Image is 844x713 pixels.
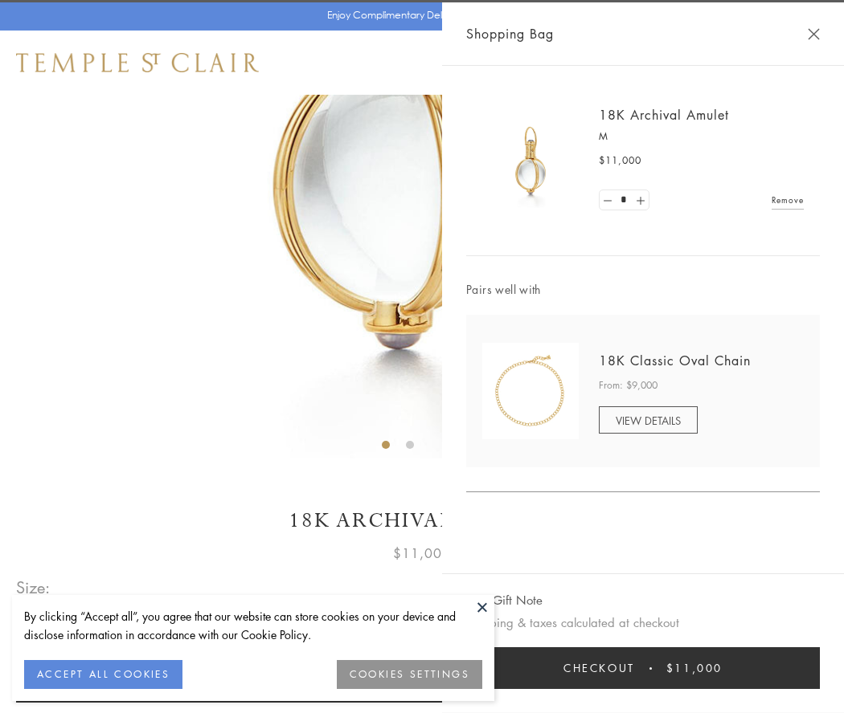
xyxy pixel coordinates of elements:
[466,280,820,299] span: Pairs well with
[616,413,681,428] span: VIEW DETAILS
[393,543,451,564] span: $11,000
[600,190,616,210] a: Set quantity to 0
[24,607,482,644] div: By clicking “Accept all”, you agree that our website can store cookies on your device and disclos...
[772,191,804,209] a: Remove
[563,659,635,677] span: Checkout
[599,377,658,393] span: From: $9,000
[599,128,804,145] p: M
[482,343,579,439] img: N88865-OV18
[466,23,554,44] span: Shopping Bag
[16,507,828,535] h1: 18K Archival Amulet
[466,647,820,689] button: Checkout $11,000
[632,190,648,210] a: Set quantity to 2
[599,106,729,124] a: 18K Archival Amulet
[327,7,510,23] p: Enjoy Complimentary Delivery & Returns
[16,53,259,72] img: Temple St. Clair
[16,574,51,601] span: Size:
[466,613,820,633] p: Shipping & taxes calculated at checkout
[599,153,641,169] span: $11,000
[666,659,723,677] span: $11,000
[337,660,482,689] button: COOKIES SETTINGS
[24,660,182,689] button: ACCEPT ALL COOKIES
[599,352,751,369] a: 18K Classic Oval Chain
[808,28,820,40] button: Close Shopping Bag
[599,406,698,434] a: VIEW DETAILS
[482,112,579,209] img: 18K Archival Amulet
[466,590,543,610] button: Add Gift Note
